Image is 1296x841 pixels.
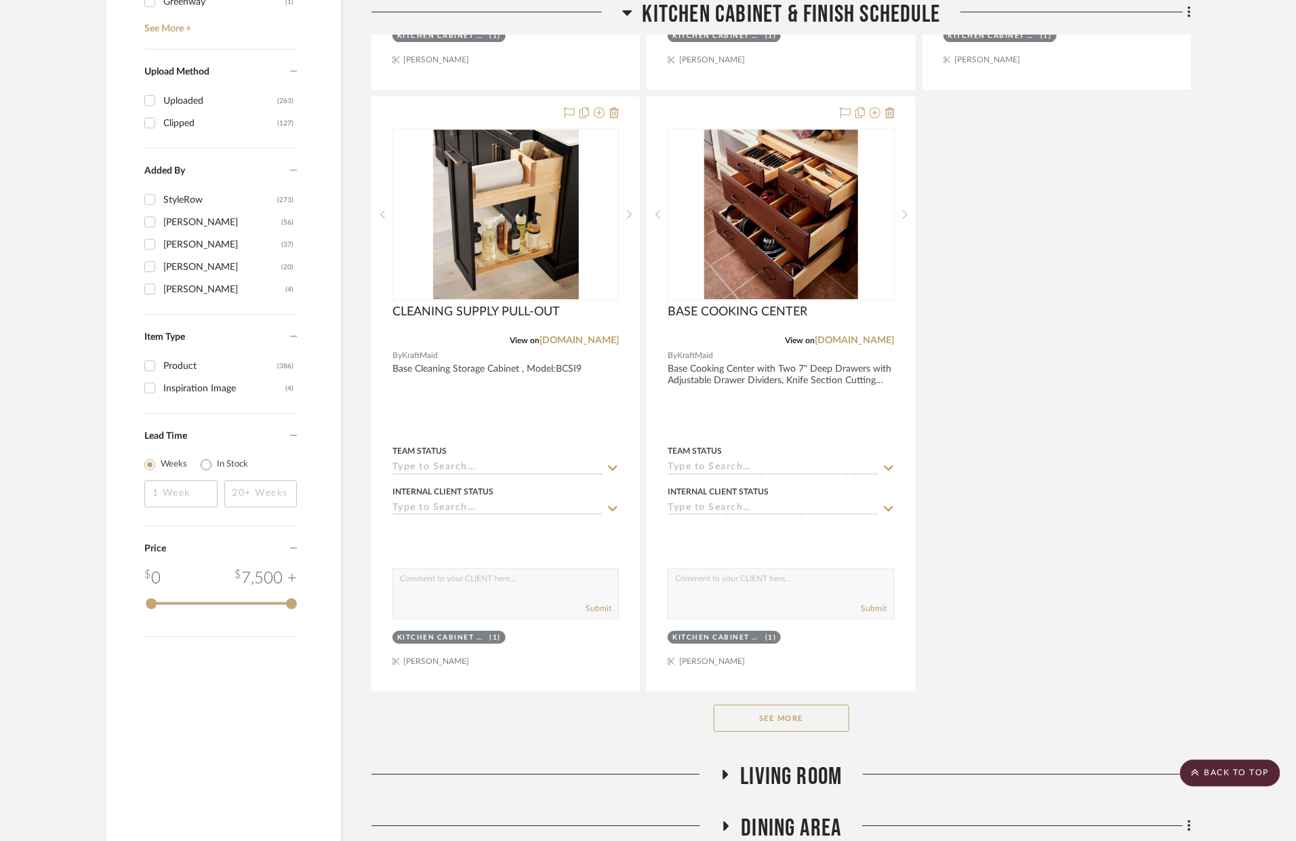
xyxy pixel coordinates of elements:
scroll-to-top-button: BACK TO TOP [1180,760,1280,787]
a: See More + [141,13,297,35]
span: By [668,349,677,362]
div: (1) [490,633,502,643]
div: (1) [490,31,502,41]
div: Uploaded [163,90,277,112]
input: Type to Search… [668,462,878,475]
div: Kitchen Cabinet & Finish Schedule [397,633,487,643]
div: (1) [765,633,777,643]
div: Kitchen Cabinet & Finish Schedule [672,31,762,41]
span: View on [786,336,815,345]
span: BASE COOKING CENTER [668,305,807,319]
label: Weeks [161,458,187,471]
span: Upload Method [144,67,209,77]
div: Kitchen Cabinet & Finish Schedule [948,31,1038,41]
span: View on [510,336,540,345]
div: (4) [285,378,293,399]
button: Submit [862,602,887,614]
button: Submit [586,602,611,614]
img: CLEANING SUPPLY PULL-OUT [433,130,579,299]
div: (127) [277,113,293,134]
div: [PERSON_NAME] [163,279,285,300]
span: CLEANING SUPPLY PULL-OUT [392,305,560,319]
span: Living Room [740,762,842,791]
div: 7,500 + [235,566,297,591]
div: (56) [281,212,293,233]
button: See More [714,705,849,732]
div: (386) [277,355,293,377]
input: Type to Search… [392,462,603,475]
span: Price [144,544,166,553]
span: Item Type [144,332,185,342]
div: Inspiration Image [163,378,285,399]
a: [DOMAIN_NAME] [815,336,895,345]
div: 0 [144,566,161,591]
div: Team Status [392,445,447,457]
div: Kitchen Cabinet & Finish Schedule [397,31,487,41]
div: (1) [765,31,777,41]
div: (20) [281,256,293,278]
div: (263) [277,90,293,112]
a: [DOMAIN_NAME] [540,336,619,345]
span: By [392,349,402,362]
span: KraftMaid [402,349,438,362]
div: [PERSON_NAME] [163,212,281,233]
div: (273) [277,189,293,211]
div: Team Status [668,445,722,457]
span: Added By [144,166,185,176]
div: (4) [285,279,293,300]
span: KraftMaid [677,349,713,362]
input: 1 Week [144,480,218,507]
label: In Stock [217,458,248,471]
div: [PERSON_NAME] [163,234,281,256]
div: Clipped [163,113,277,134]
input: Type to Search… [668,503,878,515]
div: Kitchen Cabinet & Finish Schedule [672,633,762,643]
div: [PERSON_NAME] [163,256,281,278]
div: (37) [281,234,293,256]
img: BASE COOKING CENTER [704,130,857,299]
div: StyleRow [163,189,277,211]
div: Internal Client Status [392,486,493,498]
span: Lead Time [144,431,187,441]
div: (1) [1040,31,1052,41]
input: Type to Search… [392,503,603,515]
input: 20+ Weeks [224,480,298,507]
div: Internal Client Status [668,486,769,498]
div: Product [163,355,277,377]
